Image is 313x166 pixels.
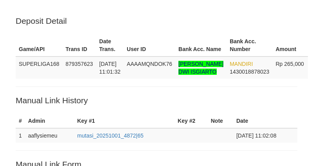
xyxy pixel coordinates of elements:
th: Trans ID [63,34,96,57]
th: Key #1 [74,114,174,128]
a: mutasi_20251001_4872|65 [77,132,143,139]
p: Deposit Detail [16,15,297,26]
td: [DATE] 11:02:08 [233,128,297,143]
th: Date Trans. [96,34,124,57]
th: Note [208,114,233,128]
span: Copy 1430018878023 to clipboard [230,69,269,75]
th: Game/API [16,34,63,57]
span: Rp 265,000 [275,61,304,67]
th: Amount [272,34,308,57]
th: Date [233,114,297,128]
span: Nama rekening >18 huruf, harap diedit [178,61,223,75]
th: Key #2 [174,114,208,128]
td: aaflysiemeu [25,128,74,143]
span: [DATE] 11:01:32 [99,61,121,75]
td: SUPERLIGA168 [16,57,63,79]
p: Manual Link History [16,95,297,106]
th: Bank Acc. Number [227,34,272,57]
td: 1 [16,128,25,143]
th: User ID [124,34,175,57]
span: AAAAMQNDOK76 [127,61,172,67]
td: 879357623 [63,57,96,79]
th: Admin [25,114,74,128]
span: MANDIRI [230,61,253,67]
th: # [16,114,25,128]
th: Bank Acc. Name [175,34,227,57]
